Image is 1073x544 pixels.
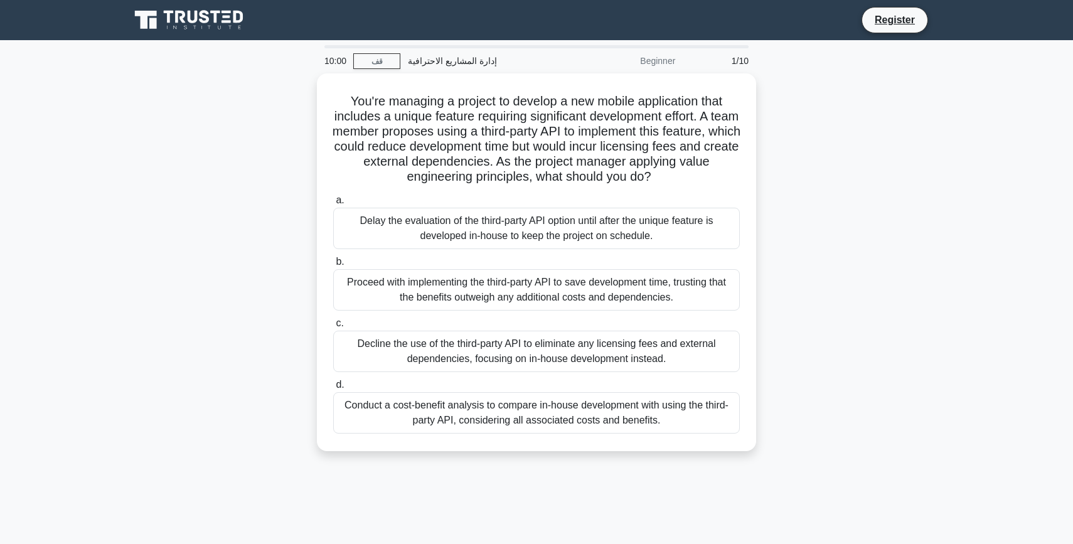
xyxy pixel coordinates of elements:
h5: You're managing a project to develop a new mobile application that includes a unique feature requ... [332,93,741,185]
div: 1/10 [683,48,756,73]
div: Beginner [573,48,683,73]
div: Conduct a cost-benefit analysis to compare in-house development with using the third-party API, c... [333,392,740,434]
div: Delay the evaluation of the third-party API option until after the unique feature is developed in... [333,208,740,249]
font: 10:00 [324,56,346,66]
font: قف [371,57,383,66]
span: b. [336,256,344,267]
a: Register [867,12,922,28]
font: إدارة المشاريع الاحترافية [408,56,497,66]
span: d. [336,379,344,390]
div: Proceed with implementing the third-party API to save development time, trusting that the benefit... [333,269,740,311]
a: قف [353,53,400,69]
div: Decline the use of the third-party API to eliminate any licensing fees and external dependencies,... [333,331,740,372]
span: a. [336,195,344,205]
span: c. [336,317,343,328]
